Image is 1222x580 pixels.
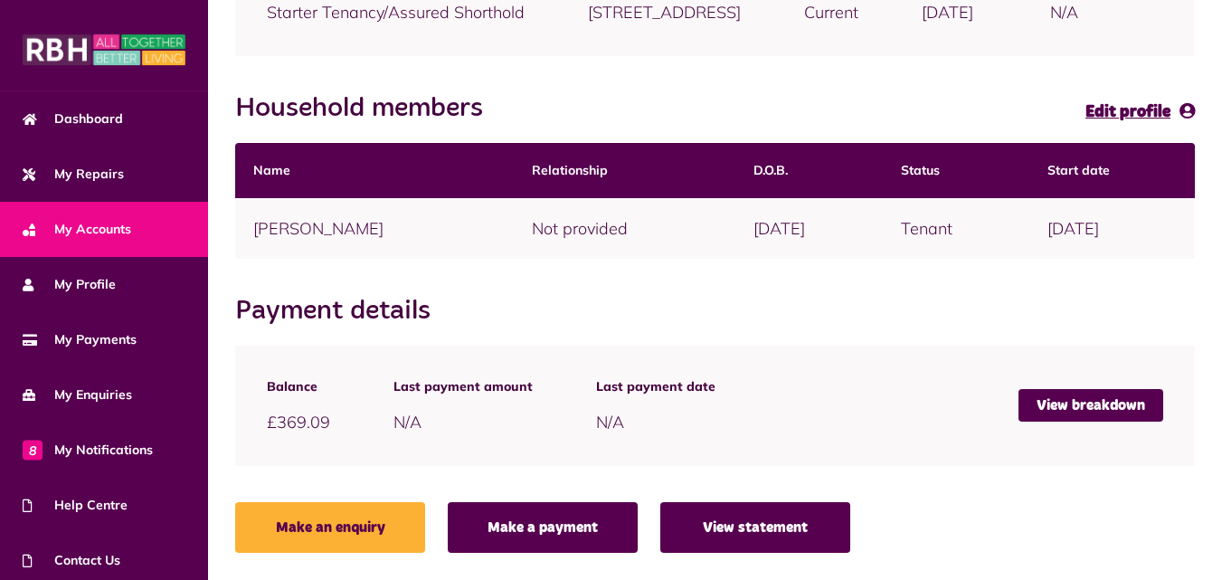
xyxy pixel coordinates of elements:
[23,32,185,68] img: MyRBH
[267,2,525,23] span: Starter Tenancy/Assured Shorthold
[922,2,973,23] span: [DATE]
[1029,143,1195,198] th: Start date
[596,377,715,396] span: Last payment date
[23,385,132,404] span: My Enquiries
[596,412,624,433] span: N/A
[1050,2,1078,23] span: N/A
[1018,389,1163,422] a: View breakdown
[1085,99,1195,125] a: Edit profile
[1085,104,1170,120] span: Edit profile
[235,295,449,328] h2: Payment details
[735,198,883,259] td: [DATE]
[393,412,422,433] span: N/A
[514,143,735,198] th: Relationship
[23,496,128,515] span: Help Centre
[1029,198,1195,259] td: [DATE]
[804,2,858,23] span: Current
[235,198,514,259] td: [PERSON_NAME]
[883,143,1030,198] th: Status
[23,440,43,460] span: 8
[23,165,124,184] span: My Repairs
[23,441,153,460] span: My Notifications
[883,198,1030,259] td: Tenant
[448,502,638,553] a: Make a payment
[23,330,137,349] span: My Payments
[235,502,425,553] a: Make an enquiry
[267,377,330,396] span: Balance
[235,143,514,198] th: Name
[23,220,131,239] span: My Accounts
[735,143,883,198] th: D.O.B.
[23,275,116,294] span: My Profile
[514,198,735,259] td: Not provided
[23,109,123,128] span: Dashboard
[660,502,850,553] a: View statement
[267,412,330,433] span: £369.09
[588,2,741,23] span: [STREET_ADDRESS]
[235,92,501,125] h2: Household members
[393,377,533,396] span: Last payment amount
[23,551,120,570] span: Contact Us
